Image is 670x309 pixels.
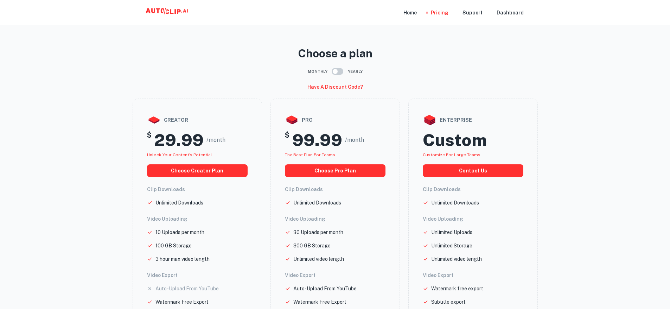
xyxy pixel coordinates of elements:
[345,136,364,144] span: /month
[155,285,219,292] p: Auto-Upload From YouTube
[154,130,204,150] h2: 29.99
[431,199,479,207] p: Unlimited Downloads
[423,185,523,193] h6: Clip Downloads
[147,185,248,193] h6: Clip Downloads
[431,298,466,306] p: Subtitle export
[147,113,248,127] div: creator
[285,152,335,157] span: The best plan for teams
[293,228,343,236] p: 30 Uploads per month
[423,215,523,223] h6: Video Uploading
[307,83,363,91] h6: Have a discount code?
[423,113,523,127] div: enterprise
[293,242,331,250] p: 300 GB Storage
[285,130,289,150] h5: $
[133,45,538,62] p: Choose a plan
[293,255,344,263] p: Unlimited video length
[155,228,204,236] p: 10 Uploads per month
[431,255,482,263] p: Unlimited video length
[206,136,225,144] span: /month
[285,164,385,177] button: choose pro plan
[147,164,248,177] button: choose creator plan
[293,285,357,292] p: Auto-Upload From YouTube
[147,215,248,223] h6: Video Uploading
[285,185,385,193] h6: Clip Downloads
[147,130,152,150] h5: $
[348,69,363,75] span: Yearly
[285,113,385,127] div: pro
[423,271,523,279] h6: Video Export
[155,298,209,306] p: Watermark Free Export
[423,164,523,177] button: Contact us
[155,242,192,250] p: 100 GB Storage
[293,298,346,306] p: Watermark Free Export
[155,255,210,263] p: 3 hour max video length
[147,271,248,279] h6: Video Export
[155,199,203,207] p: Unlimited Downloads
[285,271,385,279] h6: Video Export
[423,130,487,150] h2: Custom
[293,199,341,207] p: Unlimited Downloads
[431,242,472,250] p: Unlimited Storage
[308,69,327,75] span: Monthly
[292,130,342,150] h2: 99.99
[431,228,472,236] p: Unlimited Uploads
[423,152,480,157] span: Customize for large teams
[305,81,366,93] button: Have a discount code?
[147,152,212,157] span: Unlock your Content's potential
[285,215,385,223] h6: Video Uploading
[431,285,483,292] p: Watermark free export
